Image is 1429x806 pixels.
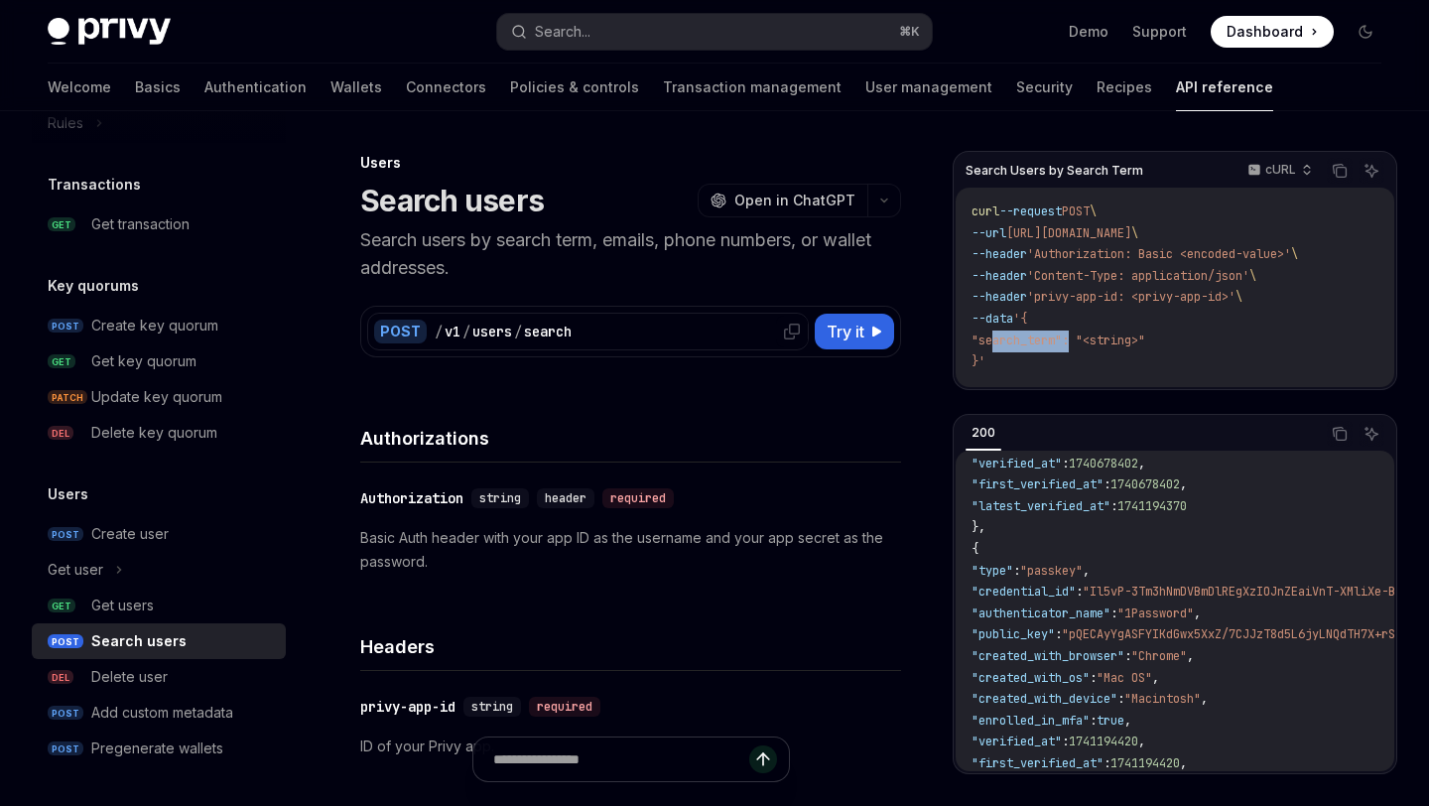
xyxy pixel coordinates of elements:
[48,426,73,441] span: DEL
[972,476,1104,492] span: "first_verified_at"
[698,184,867,217] button: Open in ChatGPT
[1097,670,1152,686] span: "Mac OS"
[865,64,992,111] a: User management
[497,14,931,50] button: Search...⌘K
[48,274,139,298] h5: Key quorums
[462,322,470,341] div: /
[1090,203,1097,219] span: \
[360,183,544,218] h1: Search users
[1027,246,1291,262] span: 'Authorization: Basic <encoded-value>'
[48,599,75,613] span: GET
[91,385,222,409] div: Update key quorum
[1327,158,1353,184] button: Copy the contents from the code block
[1090,713,1097,729] span: :
[48,173,141,197] h5: Transactions
[435,322,443,341] div: /
[972,353,985,369] span: }'
[48,482,88,506] h5: Users
[135,64,181,111] a: Basics
[827,320,864,343] span: Try it
[1076,584,1083,600] span: :
[91,737,223,760] div: Pregenerate wallets
[972,584,1076,600] span: "credential_id"
[48,319,83,334] span: POST
[1327,421,1353,447] button: Copy the contents from the code block
[360,226,901,282] p: Search users by search term, emails, phone numbers, or wallet addresses.
[524,322,572,341] div: search
[1110,476,1180,492] span: 1740678402
[91,212,190,236] div: Get transaction
[1104,476,1110,492] span: :
[972,755,1104,771] span: "first_verified_at"
[91,701,233,725] div: Add custom metadata
[1097,64,1152,111] a: Recipes
[1110,605,1117,621] span: :
[1180,755,1187,771] span: ,
[1069,734,1138,749] span: 1741194420
[48,390,87,405] span: PATCH
[899,24,920,40] span: ⌘ K
[32,659,286,695] a: DELDelete user
[535,20,590,44] div: Search...
[91,421,217,445] div: Delete key quorum
[1069,22,1108,42] a: Demo
[91,594,154,617] div: Get users
[1090,670,1097,686] span: :
[445,322,460,341] div: v1
[663,64,842,111] a: Transaction management
[972,203,999,219] span: curl
[1020,563,1083,579] span: "passkey"
[1211,16,1334,48] a: Dashboard
[1132,22,1187,42] a: Support
[1062,203,1090,219] span: POST
[972,626,1055,642] span: "public_key"
[32,516,286,552] a: POSTCreate user
[1027,268,1249,284] span: 'Content-Type: application/json'
[1104,755,1110,771] span: :
[972,691,1117,707] span: "created_with_device"
[1138,734,1145,749] span: ,
[48,18,171,46] img: dark logo
[1083,563,1090,579] span: ,
[972,246,1027,262] span: --header
[48,354,75,369] span: GET
[1291,246,1298,262] span: \
[48,558,103,582] div: Get user
[514,322,522,341] div: /
[1062,456,1069,471] span: :
[972,456,1062,471] span: "verified_at"
[1350,16,1381,48] button: Toggle dark mode
[1235,289,1242,305] span: \
[972,541,978,557] span: {
[479,490,521,506] span: string
[1152,670,1159,686] span: ,
[406,64,486,111] a: Connectors
[91,349,196,373] div: Get key quorum
[472,322,512,341] div: users
[1138,456,1145,471] span: ,
[1124,691,1201,707] span: "Macintosh"
[471,699,513,715] span: string
[1013,311,1027,327] span: '{
[360,488,463,508] div: Authorization
[360,633,901,660] h4: Headers
[1201,691,1208,707] span: ,
[360,425,901,452] h4: Authorizations
[1110,498,1117,514] span: :
[972,605,1110,621] span: "authenticator_name"
[815,314,894,349] button: Try it
[1124,648,1131,664] span: :
[360,526,901,574] p: Basic Auth header with your app ID as the username and your app secret as the password.
[1069,456,1138,471] span: 1740678402
[972,311,1013,327] span: --data
[972,519,985,535] span: },
[972,289,1027,305] span: --header
[1006,225,1131,241] span: [URL][DOMAIN_NAME]
[360,153,901,173] div: Users
[972,670,1090,686] span: "created_with_os"
[966,421,1001,445] div: 200
[32,415,286,451] a: DELDelete key quorum
[1227,22,1303,42] span: Dashboard
[972,268,1027,284] span: --header
[972,225,1006,241] span: --url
